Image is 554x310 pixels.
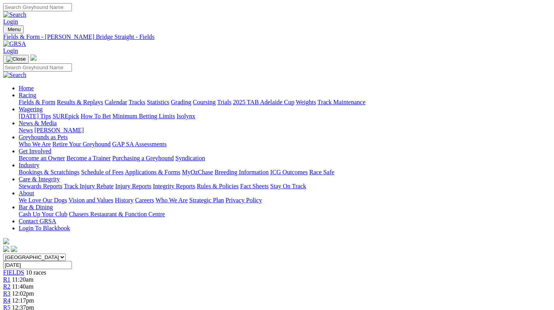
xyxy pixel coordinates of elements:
a: FIELDS [3,269,24,276]
span: 12:17pm [12,297,34,304]
a: 2025 TAB Adelaide Cup [233,99,294,105]
a: We Love Our Dogs [19,197,67,203]
a: Grading [171,99,191,105]
span: Menu [8,26,21,32]
a: Bar & Dining [19,204,53,210]
a: Isolynx [177,113,195,119]
a: About [19,190,34,196]
img: logo-grsa-white.png [3,238,9,244]
img: Search [3,72,26,79]
a: Privacy Policy [225,197,262,203]
a: Rules & Policies [197,183,239,189]
a: Calendar [105,99,127,105]
img: facebook.svg [3,246,9,252]
a: Track Maintenance [318,99,365,105]
a: MyOzChase [182,169,213,175]
a: Fields & Form [19,99,55,105]
img: Close [6,56,26,62]
a: Track Injury Rebate [64,183,114,189]
a: Home [19,85,34,91]
div: Wagering [19,113,551,120]
a: Chasers Restaurant & Function Centre [69,211,165,217]
div: Get Involved [19,155,551,162]
a: R1 [3,276,10,283]
a: Applications & Forms [125,169,180,175]
div: Racing [19,99,551,106]
img: GRSA [3,40,26,47]
a: ICG Outcomes [270,169,308,175]
a: Who We Are [19,141,51,147]
a: Integrity Reports [153,183,195,189]
a: Stewards Reports [19,183,62,189]
a: Care & Integrity [19,176,60,182]
a: R3 [3,290,10,297]
a: Vision and Values [68,197,113,203]
a: Fields & Form - [PERSON_NAME] Bridge Straight - Fields [3,33,551,40]
a: Cash Up Your Club [19,211,67,217]
a: Stay On Track [270,183,306,189]
a: News [19,127,33,133]
span: 11:20am [12,276,33,283]
a: Careers [135,197,154,203]
a: News & Media [19,120,57,126]
a: Become a Trainer [66,155,111,161]
a: Racing [19,92,36,98]
a: Bookings & Scratchings [19,169,79,175]
a: Login [3,18,18,25]
a: Breeding Information [215,169,269,175]
span: 10 races [26,269,46,276]
a: R4 [3,297,10,304]
a: Purchasing a Greyhound [112,155,174,161]
a: Race Safe [309,169,334,175]
a: R2 [3,283,10,290]
a: Contact GRSA [19,218,56,224]
a: Greyhounds as Pets [19,134,68,140]
a: GAP SA Assessments [112,141,167,147]
input: Select date [3,261,72,269]
a: Get Involved [19,148,51,154]
a: Injury Reports [115,183,151,189]
div: Industry [19,169,551,176]
a: Weights [296,99,316,105]
button: Toggle navigation [3,55,29,63]
a: SUREpick [52,113,79,119]
a: Retire Your Greyhound [52,141,111,147]
a: Trials [217,99,231,105]
a: Statistics [147,99,170,105]
input: Search [3,3,72,11]
a: Tracks [129,99,145,105]
a: Login To Blackbook [19,225,70,231]
span: 12:02pm [12,290,34,297]
a: Fact Sheets [240,183,269,189]
a: Results & Replays [57,99,103,105]
img: Search [3,11,26,18]
a: Schedule of Fees [81,169,123,175]
div: Care & Integrity [19,183,551,190]
a: Become an Owner [19,155,65,161]
a: History [115,197,133,203]
div: About [19,197,551,204]
a: Minimum Betting Limits [112,113,175,119]
a: Strategic Plan [189,197,224,203]
span: 11:40am [12,283,33,290]
img: logo-grsa-white.png [30,54,37,61]
div: News & Media [19,127,551,134]
a: Industry [19,162,39,168]
a: Syndication [175,155,205,161]
img: twitter.svg [11,246,17,252]
button: Toggle navigation [3,25,24,33]
div: Greyhounds as Pets [19,141,551,148]
input: Search [3,63,72,72]
a: Wagering [19,106,43,112]
a: [PERSON_NAME] [34,127,84,133]
a: Coursing [193,99,216,105]
a: How To Bet [81,113,111,119]
a: Login [3,47,18,54]
div: Bar & Dining [19,211,551,218]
